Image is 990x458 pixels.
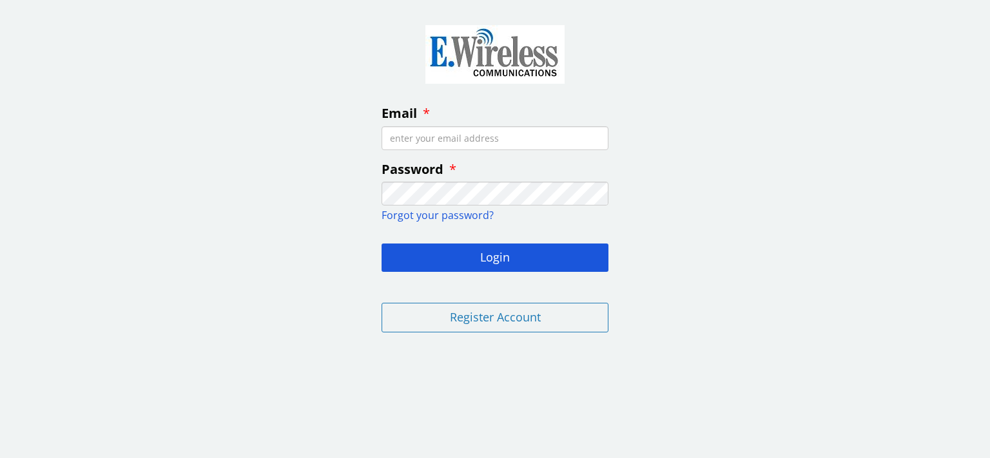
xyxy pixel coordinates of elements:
[382,126,608,150] input: enter your email address
[382,208,494,222] a: Forgot your password?
[382,160,443,178] span: Password
[382,243,608,272] button: Login
[382,303,608,332] button: Register Account
[382,104,417,122] span: Email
